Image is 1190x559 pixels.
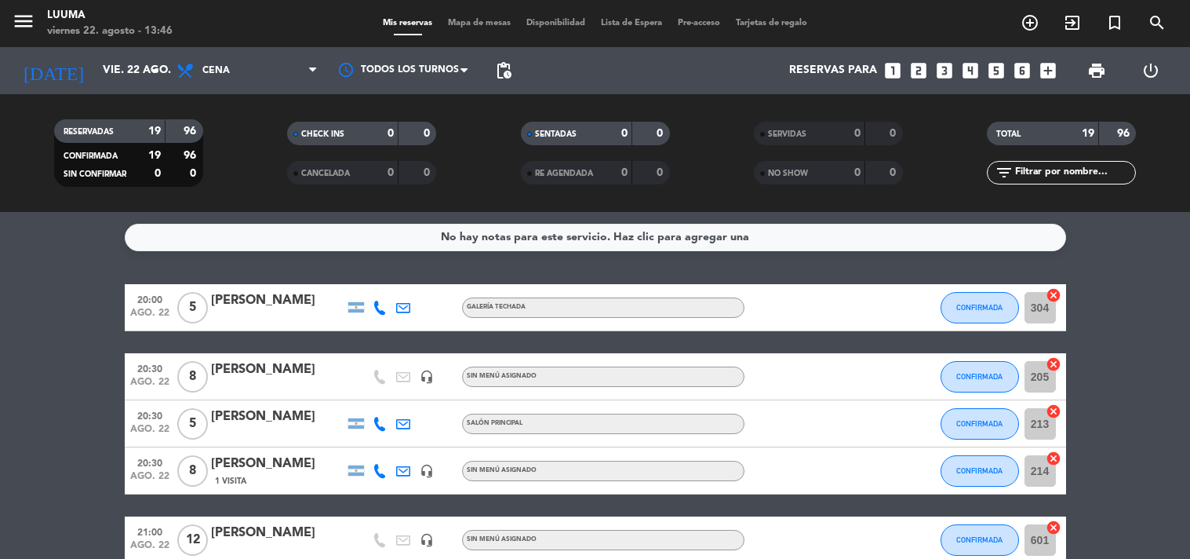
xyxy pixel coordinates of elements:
[130,308,169,326] span: ago. 22
[130,453,169,471] span: 20:30
[908,60,929,81] i: looks_two
[47,24,173,39] div: viernes 22. agosto - 13:46
[375,19,440,27] span: Mis reservas
[960,60,981,81] i: looks_4
[1046,451,1061,466] i: cancel
[934,60,955,81] i: looks_3
[882,60,903,81] i: looks_one
[941,292,1019,323] button: CONFIRMADA
[768,130,806,138] span: SERVIDAS
[467,536,537,543] span: Sin menú asignado
[130,359,169,377] span: 20:30
[177,455,208,487] span: 8
[177,524,208,556] span: 12
[535,130,577,138] span: SENTADAS
[424,128,433,139] strong: 0
[941,455,1019,487] button: CONFIRMADA
[211,523,344,543] div: [PERSON_NAME]
[467,420,522,426] span: SALÓN PRINCIPAL
[1124,47,1178,94] div: LOG OUT
[424,167,433,178] strong: 0
[177,361,208,393] span: 8
[301,170,350,177] span: CANCELADA
[1012,60,1032,81] i: looks_6
[956,303,1003,312] span: CONFIRMADA
[467,373,537,379] span: Sin menú asignado
[177,292,208,323] span: 5
[789,64,877,77] span: Reservas para
[1046,404,1061,419] i: cancel
[211,360,344,380] div: [PERSON_NAME]
[1087,61,1106,80] span: print
[494,61,513,80] span: pending_actions
[64,128,114,136] span: RESERVADAS
[190,168,199,179] strong: 0
[301,130,344,138] span: CHECK INS
[535,170,593,177] span: RE AGENDADA
[670,19,728,27] span: Pre-acceso
[12,9,35,33] i: menu
[1046,356,1061,372] i: cancel
[995,163,1014,182] i: filter_list
[956,535,1003,544] span: CONFIRMADA
[1063,13,1082,32] i: exit_to_app
[130,424,169,442] span: ago. 22
[621,167,628,178] strong: 0
[1148,13,1166,32] i: search
[996,130,1021,138] span: TOTAL
[941,361,1019,393] button: CONFIRMADA
[148,150,161,161] strong: 19
[890,167,899,178] strong: 0
[420,533,434,547] i: headset_mic
[184,150,199,161] strong: 96
[1046,520,1061,535] i: cancel
[130,471,169,489] span: ago. 22
[215,475,246,488] span: 1 Visita
[388,167,394,178] strong: 0
[388,128,394,139] strong: 0
[768,170,808,177] span: NO SHOW
[155,168,161,179] strong: 0
[1082,128,1094,139] strong: 19
[941,524,1019,556] button: CONFIRMADA
[956,372,1003,381] span: CONFIRMADA
[519,19,593,27] span: Disponibilidad
[130,290,169,308] span: 20:00
[130,540,169,558] span: ago. 22
[1046,287,1061,303] i: cancel
[420,370,434,384] i: headset_mic
[64,170,126,178] span: SIN CONFIRMAR
[202,65,230,76] span: Cena
[211,454,344,474] div: [PERSON_NAME]
[657,128,666,139] strong: 0
[146,61,165,80] i: arrow_drop_down
[64,152,118,160] span: CONFIRMADA
[1014,164,1135,181] input: Filtrar por nombre...
[177,408,208,440] span: 5
[47,8,173,24] div: Luuma
[728,19,815,27] span: Tarjetas de regalo
[1141,61,1160,80] i: power_settings_new
[593,19,670,27] span: Lista de Espera
[148,126,161,137] strong: 19
[657,167,666,178] strong: 0
[211,290,344,311] div: [PERSON_NAME]
[12,53,95,88] i: [DATE]
[211,407,344,427] div: [PERSON_NAME]
[1021,13,1039,32] i: add_circle_outline
[130,522,169,540] span: 21:00
[440,19,519,27] span: Mapa de mesas
[467,304,526,310] span: GALERÍA TECHADA
[467,467,537,473] span: Sin menú asignado
[1117,128,1133,139] strong: 96
[1105,13,1124,32] i: turned_in_not
[441,228,749,247] div: No hay notas para este servicio. Haz clic para agregar una
[986,60,1006,81] i: looks_5
[854,167,861,178] strong: 0
[1038,60,1058,81] i: add_box
[854,128,861,139] strong: 0
[621,128,628,139] strong: 0
[12,9,35,38] button: menu
[890,128,899,139] strong: 0
[184,126,199,137] strong: 96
